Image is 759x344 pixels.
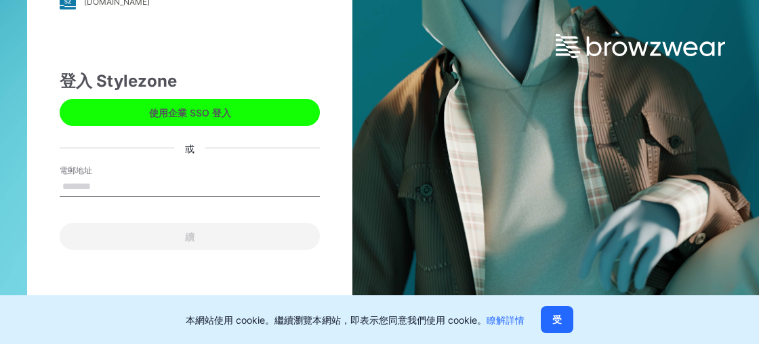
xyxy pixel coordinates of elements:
p: 本網站使用 cookie。繼續瀏覽本網站，即表示您同意我們使用 cookie。 [186,313,525,327]
button: 受 [541,306,573,333]
label: 電郵地址 [60,165,155,177]
div: 登入 Stylezone [60,69,320,93]
img: browzwear-logo.e42bd6dac1945053ebaf764b6aa21510.svg [556,34,725,58]
a: 瞭解詳情 [487,314,525,326]
div: 或 [174,141,205,155]
button: 使用企業 SSO 登入 [60,99,320,126]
